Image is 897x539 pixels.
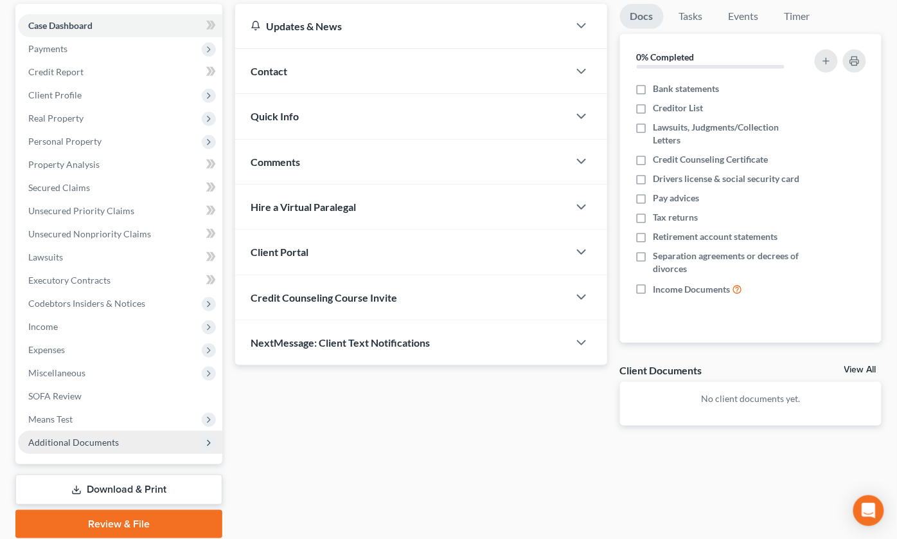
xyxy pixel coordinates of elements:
[620,4,664,29] a: Docs
[630,392,872,405] p: No client documents yet.
[28,20,93,31] span: Case Dashboard
[669,4,713,29] a: Tasks
[18,199,222,223] a: Unsecured Priority Claims
[28,89,82,100] span: Client Profile
[28,182,90,193] span: Secured Claims
[251,201,356,213] span: Hire a Virtual Paralegal
[28,66,84,77] span: Credit Report
[28,205,134,216] span: Unsecured Priority Claims
[251,156,300,168] span: Comments
[18,14,222,37] a: Case Dashboard
[653,82,720,95] span: Bank statements
[28,344,65,355] span: Expenses
[28,298,145,309] span: Codebtors Insiders & Notices
[18,385,222,408] a: SOFA Review
[28,251,63,262] span: Lawsuits
[653,192,700,205] span: Pay advices
[15,510,222,538] a: Review & File
[18,153,222,176] a: Property Analysis
[653,250,806,275] span: Separation agreements or decrees of divorces
[28,275,111,286] span: Executory Contracts
[18,269,222,292] a: Executory Contracts
[28,113,84,123] span: Real Property
[28,159,100,170] span: Property Analysis
[620,363,702,377] div: Client Documents
[653,172,800,185] span: Drivers license & social security card
[15,475,222,505] a: Download & Print
[637,51,695,62] strong: 0% Completed
[18,176,222,199] a: Secured Claims
[28,228,151,239] span: Unsecured Nonpriority Claims
[653,283,731,296] span: Income Documents
[653,230,778,243] span: Retirement account statements
[28,367,85,378] span: Miscellaneous
[251,291,397,304] span: Credit Counseling Course Invite
[28,136,102,147] span: Personal Property
[718,4,769,29] a: Events
[251,65,287,77] span: Contact
[251,110,299,122] span: Quick Info
[653,102,704,114] span: Creditor List
[251,246,308,258] span: Client Portal
[28,43,67,54] span: Payments
[774,4,821,29] a: Timer
[853,495,884,526] div: Open Intercom Messenger
[28,414,73,425] span: Means Test
[28,390,82,401] span: SOFA Review
[251,336,430,349] span: NextMessage: Client Text Notifications
[18,60,222,84] a: Credit Report
[28,437,119,448] span: Additional Documents
[653,121,806,147] span: Lawsuits, Judgments/Collection Letters
[653,211,698,224] span: Tax returns
[28,321,58,332] span: Income
[18,223,222,246] a: Unsecured Nonpriority Claims
[18,246,222,269] a: Lawsuits
[844,365,876,374] a: View All
[251,19,553,33] div: Updates & News
[653,153,768,166] span: Credit Counseling Certificate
